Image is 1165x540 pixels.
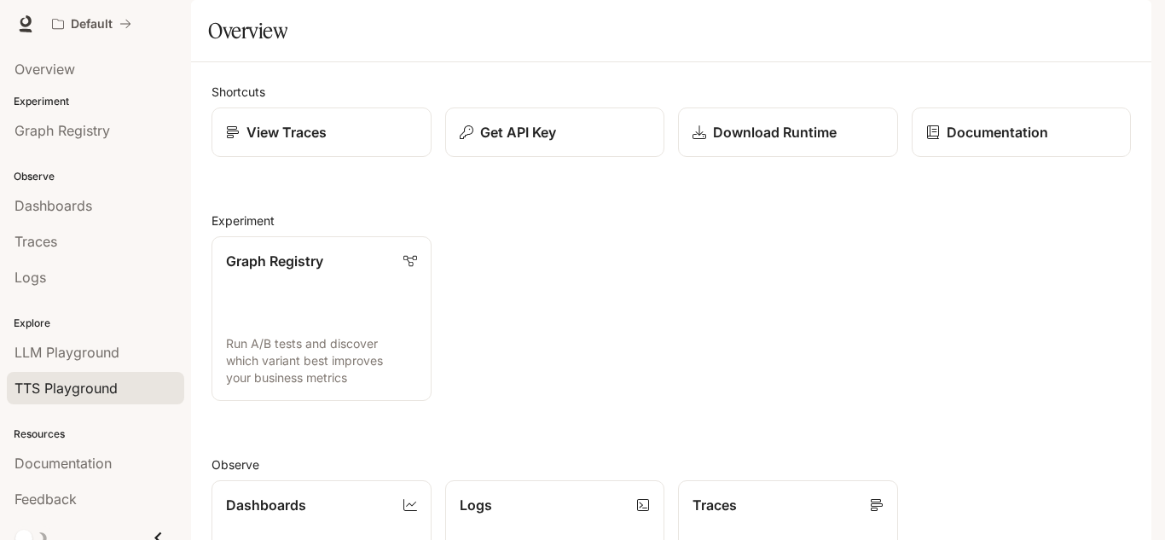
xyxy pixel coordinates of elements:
[226,251,323,271] p: Graph Registry
[212,456,1131,473] h2: Observe
[912,107,1132,157] a: Documentation
[212,83,1131,101] h2: Shortcuts
[947,122,1048,142] p: Documentation
[460,495,492,515] p: Logs
[445,107,665,157] button: Get API Key
[208,14,287,48] h1: Overview
[693,495,737,515] p: Traces
[713,122,837,142] p: Download Runtime
[212,212,1131,229] h2: Experiment
[480,122,556,142] p: Get API Key
[246,122,327,142] p: View Traces
[678,107,898,157] a: Download Runtime
[212,236,432,401] a: Graph RegistryRun A/B tests and discover which variant best improves your business metrics
[44,7,139,41] button: All workspaces
[226,495,306,515] p: Dashboards
[71,17,113,32] p: Default
[212,107,432,157] a: View Traces
[226,335,417,386] p: Run A/B tests and discover which variant best improves your business metrics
